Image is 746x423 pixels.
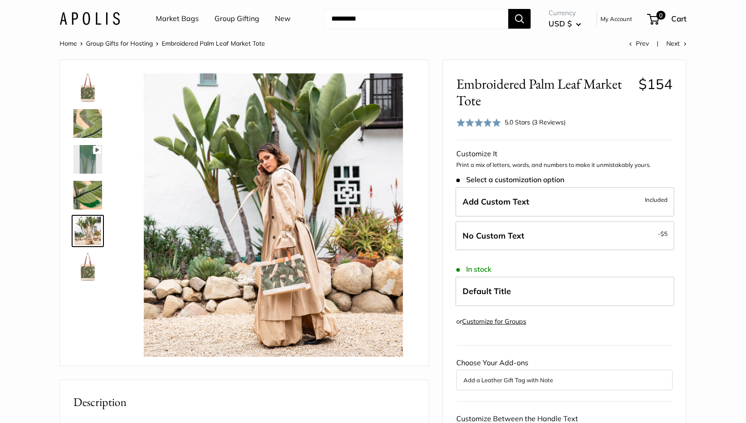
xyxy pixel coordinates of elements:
span: Embroidered Palm Leaf Market Tote [162,39,265,47]
button: Search [508,9,531,29]
img: description_A multi-layered motif with eight varying thread colors. [73,181,102,209]
a: Group Gifts for Hosting [86,39,153,47]
span: Add Custom Text [463,197,529,207]
div: or [456,316,526,328]
span: Cart [671,14,686,23]
a: Next [666,39,686,47]
span: Select a customization option [456,175,564,184]
div: 5.0 Stars (3 Reviews) [456,116,566,129]
input: Search... [324,9,508,29]
img: description_Multi-layered motif with eight varying thread colors [73,145,102,174]
span: - [658,228,668,239]
a: Prev [629,39,649,47]
a: Home [60,39,77,47]
label: Leave Blank [455,221,674,251]
a: Embroidered Palm Leaf Market Tote [72,72,104,104]
button: Add a Leather Gift Tag with Note [463,375,665,385]
p: Print a mix of letters, words, and numbers to make it unmistakably yours. [456,161,673,170]
label: Default Title [455,277,674,306]
span: $5 [660,230,668,237]
span: In stock [456,265,492,273]
a: Customize for Groups [462,317,526,325]
span: No Custom Text [463,231,524,241]
a: description_A multi-layered motif with eight varying thread colors. [72,107,104,140]
img: Apolis [60,12,120,25]
img: description_A multi-layered motif with eight varying thread colors. [73,109,102,138]
a: Embroidered Palm Leaf Market Tote [72,215,104,247]
div: Choose Your Add-ons [456,356,673,390]
a: My Account [600,13,632,24]
div: Customize It [456,147,673,161]
span: 0 [656,11,665,20]
label: Add Custom Text [455,187,674,217]
nav: Breadcrumb [60,38,265,49]
span: Default Title [463,286,511,296]
span: Included [645,194,668,205]
a: New [275,12,291,26]
img: Embroidered Palm Leaf Market Tote [132,73,415,357]
img: Embroidered Palm Leaf Market Tote [73,252,102,281]
a: description_Multi-layered motif with eight varying thread colors [72,143,104,175]
h2: Description [73,393,415,411]
img: Embroidered Palm Leaf Market Tote [73,73,102,102]
span: Embroidered Palm Leaf Market Tote [456,76,632,109]
a: Market Bags [156,12,199,26]
span: USD $ [549,19,572,28]
a: Group Gifting [214,12,259,26]
a: Embroidered Palm Leaf Market Tote [72,251,104,283]
span: $154 [639,75,673,93]
img: Embroidered Palm Leaf Market Tote [73,217,102,245]
a: description_A multi-layered motif with eight varying thread colors. [72,179,104,211]
span: Currency [549,7,581,19]
div: 5.0 Stars (3 Reviews) [505,117,566,127]
a: 0 Cart [648,12,686,26]
button: USD $ [549,17,581,31]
